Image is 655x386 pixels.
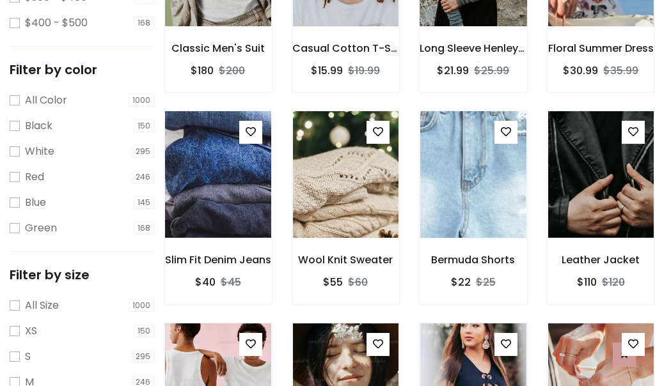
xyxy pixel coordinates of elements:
[134,17,154,29] span: 168
[134,325,154,337] span: 150
[219,63,245,78] del: $200
[195,276,216,288] h6: $40
[25,195,46,210] label: Blue
[476,275,496,289] del: $25
[25,349,31,364] label: S
[25,15,88,31] label: $400 - $500
[348,63,380,78] del: $19.99
[311,65,343,77] h6: $15.99
[292,42,400,54] h6: Casual Cotton T-Shirt
[577,276,597,288] h6: $110
[164,42,272,54] h6: Classic Men's Suit
[132,350,154,363] span: 295
[420,254,527,266] h6: Bermuda Shorts
[10,267,154,282] h5: Filter by size
[164,254,272,266] h6: Slim Fit Denim Jeans
[132,145,154,158] span: 295
[134,222,154,235] span: 168
[548,42,655,54] h6: Floral Summer Dress
[451,276,471,288] h6: $22
[25,220,57,236] label: Green
[25,144,54,159] label: White
[25,169,44,185] label: Red
[323,276,343,288] h6: $55
[25,93,67,108] label: All Color
[191,65,214,77] h6: $180
[420,42,527,54] h6: Long Sleeve Henley T-Shirt
[25,118,52,134] label: Black
[563,65,598,77] h6: $30.99
[602,275,625,289] del: $120
[221,275,241,289] del: $45
[134,196,154,209] span: 145
[129,299,154,312] span: 1000
[129,94,154,107] span: 1000
[474,63,509,78] del: $25.99
[548,254,655,266] h6: Leather Jacket
[348,275,368,289] del: $60
[25,298,59,313] label: All Size
[132,171,154,183] span: 246
[437,65,469,77] h6: $21.99
[10,62,154,77] h5: Filter by color
[292,254,400,266] h6: Wool Knit Sweater
[603,63,638,78] del: $35.99
[25,323,37,339] label: XS
[134,120,154,132] span: 150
